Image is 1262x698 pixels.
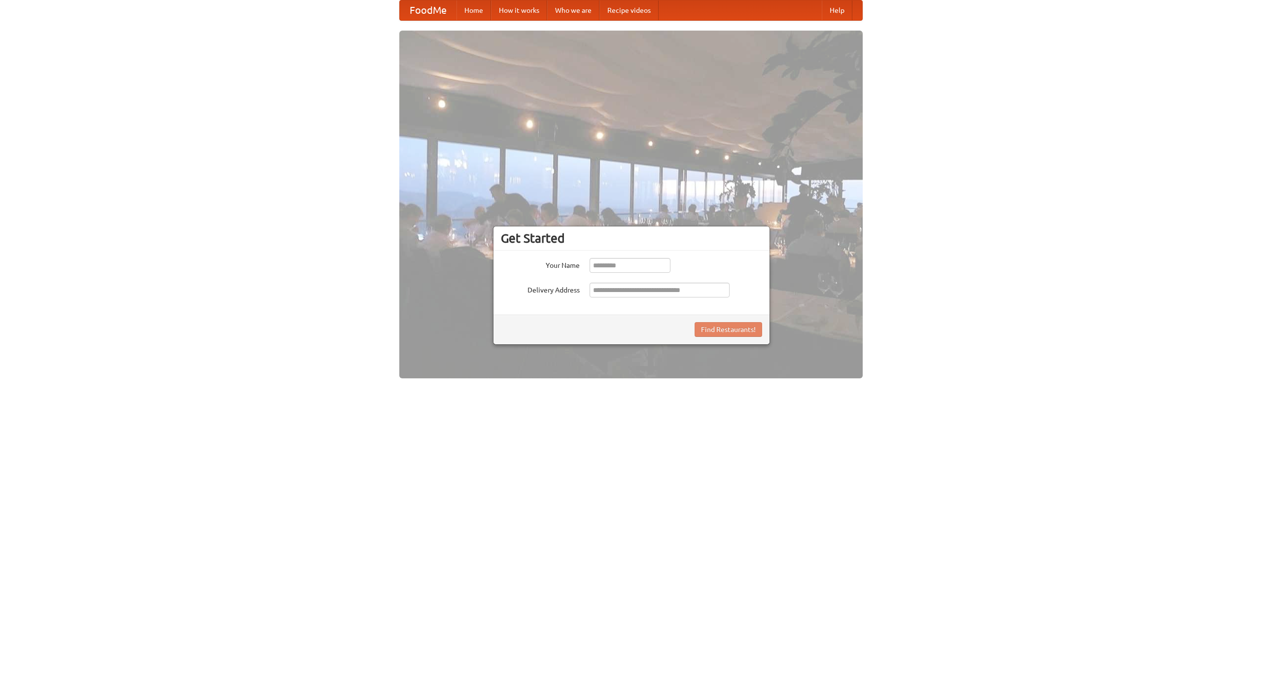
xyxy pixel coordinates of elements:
a: Who we are [547,0,599,20]
a: How it works [491,0,547,20]
a: FoodMe [400,0,456,20]
label: Your Name [501,258,580,270]
button: Find Restaurants! [695,322,762,337]
label: Delivery Address [501,283,580,295]
a: Home [456,0,491,20]
a: Recipe videos [599,0,659,20]
h3: Get Started [501,231,762,246]
a: Help [822,0,852,20]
